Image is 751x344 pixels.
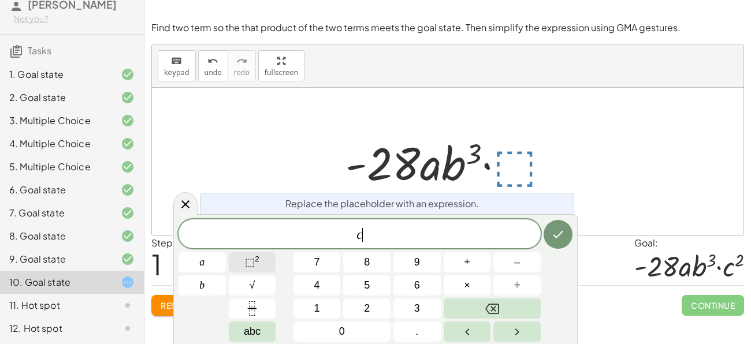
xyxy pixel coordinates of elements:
i: Task finished and correct. [121,68,135,81]
label: Steps: [151,237,180,249]
button: 4 [293,275,341,296]
span: – [514,255,520,270]
div: Goal: [634,236,744,250]
button: Left arrow [444,321,491,342]
span: 5 [364,278,370,293]
button: Fraction [229,298,276,319]
span: ​ [362,228,363,242]
div: 6. Goal state [9,183,102,197]
button: . [393,321,441,342]
span: Reset [161,300,186,311]
span: Tasks [28,44,51,57]
button: 1 [293,298,341,319]
span: 4 [314,278,320,293]
span: × [464,278,470,293]
i: undo [207,54,218,68]
span: 9 [414,255,420,270]
div: 9. Goal state [9,252,102,266]
button: undoundo [198,50,228,81]
button: 3 [393,298,441,319]
i: redo [236,54,247,68]
i: Task started. [121,275,135,289]
i: keyboard [171,54,182,68]
button: Minus [493,252,541,272]
span: a [199,255,205,270]
button: 5 [343,275,391,296]
div: 8. Goal state [9,229,102,243]
i: Task not started. [121,321,135,335]
div: 2. Goal state [9,91,102,104]
span: 8 [364,255,370,270]
span: 6 [414,278,420,293]
button: Done [544,220,572,249]
span: undo [205,69,222,77]
div: 12. Hot spot [9,321,102,335]
span: ⬚ [245,256,255,268]
span: b [199,278,205,293]
button: Reset [151,295,195,316]
i: Task finished and correct. [121,206,135,220]
i: Task finished and correct. [121,91,135,104]
button: Plus [444,252,491,272]
button: Divide [493,275,541,296]
button: b [179,275,226,296]
button: Alphabet [229,321,276,342]
button: 7 [293,252,341,272]
span: redo [234,69,250,77]
span: 1 [314,301,320,316]
button: 9 [393,252,441,272]
div: 5. Multiple Choice [9,160,102,174]
span: Replace the placeholder with an expression. [285,197,479,211]
div: 11. Hot spot [9,298,102,312]
button: 8 [343,252,391,272]
button: redoredo [228,50,256,81]
span: . [415,324,418,339]
button: Squared [229,252,276,272]
p: Find two term so the that product of the two terms meets the goal state. Then simplify the expres... [151,21,744,35]
span: 0 [339,324,345,339]
div: 10. Goal state [9,275,102,289]
sup: 2 [255,255,259,263]
i: Task finished and correct. [121,114,135,128]
button: 2 [343,298,391,319]
div: 3. Multiple Choice [9,114,102,128]
i: Task finished and correct. [121,252,135,266]
i: Task finished and correct. [121,229,135,243]
span: fullscreen [265,69,298,77]
button: Times [444,275,491,296]
span: abc [244,324,261,339]
button: keyboardkeypad [158,50,196,81]
div: 7. Goal state [9,206,102,220]
div: 4. Multiple Choice [9,137,102,151]
i: Task finished and correct. [121,160,135,174]
i: Task finished and correct. [121,137,135,151]
button: Backspace [444,298,541,319]
span: 7 [314,255,320,270]
button: Square root [229,275,276,296]
span: + [464,255,470,270]
button: fullscreen [258,50,304,81]
div: 1. Goal state [9,68,102,81]
span: 1 [151,246,162,282]
button: 0 [293,321,391,342]
i: Task finished and correct. [121,183,135,197]
span: 3 [414,301,420,316]
var: c [356,227,363,242]
span: 2 [364,301,370,316]
button: a [179,252,226,272]
button: 6 [393,275,441,296]
span: ÷ [514,278,520,293]
div: Not you? [14,13,135,25]
button: Right arrow [493,321,541,342]
i: Task not started. [121,298,135,312]
span: keypad [164,69,189,77]
span: √ [250,278,255,293]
